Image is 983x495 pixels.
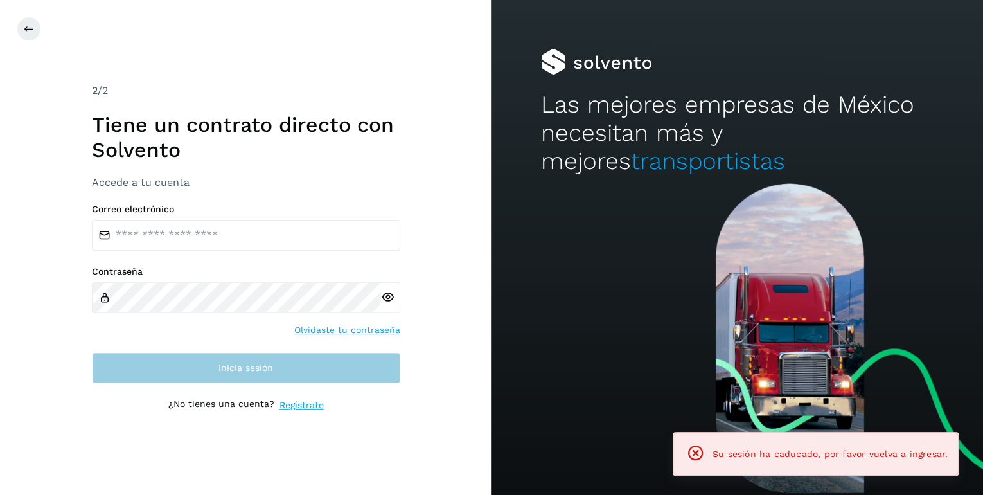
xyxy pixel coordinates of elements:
[294,323,400,337] a: Olvidaste tu contraseña
[92,84,98,96] span: 2
[168,399,274,412] p: ¿No tienes una cuenta?
[92,266,400,277] label: Contraseña
[218,363,273,372] span: Inicia sesión
[631,147,785,175] span: transportistas
[92,83,400,98] div: /2
[541,91,934,176] h2: Las mejores empresas de México necesitan más y mejores
[92,113,400,162] h1: Tiene un contrato directo con Solvento
[92,352,400,383] button: Inicia sesión
[92,204,400,215] label: Correo electrónico
[279,399,324,412] a: Regístrate
[713,449,948,459] span: Su sesión ha caducado, por favor vuelva a ingresar.
[92,176,400,188] h3: Accede a tu cuenta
